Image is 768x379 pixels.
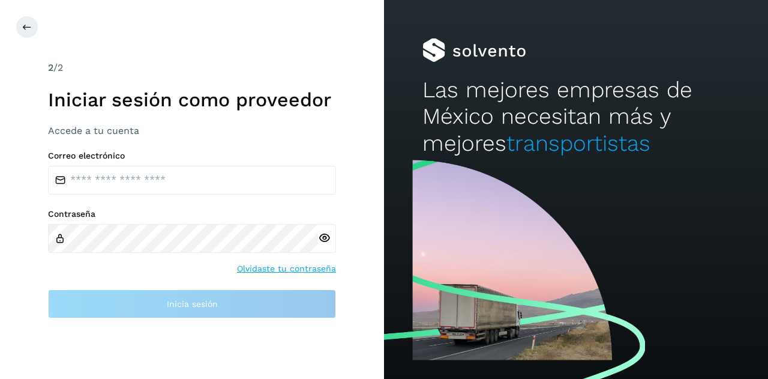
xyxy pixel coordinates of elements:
span: transportistas [506,130,650,156]
h1: Iniciar sesión como proveedor [48,88,336,111]
a: Olvidaste tu contraseña [237,262,336,275]
h2: Las mejores empresas de México necesitan más y mejores [422,77,730,157]
h3: Accede a tu cuenta [48,125,336,136]
label: Contraseña [48,209,336,219]
div: /2 [48,61,336,75]
label: Correo electrónico [48,151,336,161]
button: Inicia sesión [48,290,336,318]
span: 2 [48,62,53,73]
span: Inicia sesión [167,300,218,308]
